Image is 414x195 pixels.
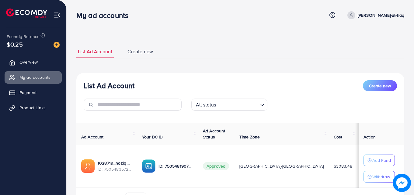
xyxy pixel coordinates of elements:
span: Create new [369,83,391,89]
span: Product Links [19,105,46,111]
h3: My ad accounts [76,11,133,20]
button: Add Fund [364,155,395,166]
p: Add Fund [372,157,391,164]
span: Create new [127,48,153,55]
div: Search for option [191,99,267,111]
span: $3083.48 [334,163,352,169]
img: logo [6,9,47,18]
a: My ad accounts [5,71,62,83]
img: image [394,175,409,190]
button: Create new [363,80,397,91]
a: Payment [5,86,62,99]
a: [PERSON_NAME]-ul-haq [345,11,404,19]
input: Search for option [218,99,258,109]
span: Action [364,134,376,140]
div: <span class='underline'>1028719_haziq clothing_1747506744855</span></br>7505483572002734087 [98,160,132,172]
span: Approved [203,162,229,170]
span: Ecomdy Balance [7,33,40,40]
p: ID: 7505481907963052039 [158,162,193,170]
img: ic-ba-acc.ded83a64.svg [142,159,155,173]
img: menu [54,12,61,19]
span: Payment [19,89,37,96]
span: Ad Account Status [203,128,225,140]
span: Cost [334,134,343,140]
span: [GEOGRAPHIC_DATA]/[GEOGRAPHIC_DATA] [239,163,324,169]
span: List Ad Account [78,48,112,55]
img: ic-ads-acc.e4c84228.svg [81,159,95,173]
span: All status [195,100,217,109]
span: Overview [19,59,38,65]
span: $0.25 [7,40,23,49]
a: Product Links [5,102,62,114]
button: Withdraw [364,171,395,183]
span: ID: 7505483572002734087 [98,166,132,172]
span: Time Zone [239,134,260,140]
img: image [54,42,60,48]
p: [PERSON_NAME]-ul-haq [358,12,404,19]
span: My ad accounts [19,74,50,80]
span: Ad Account [81,134,104,140]
span: Your BC ID [142,134,163,140]
p: Withdraw [372,173,390,180]
a: Overview [5,56,62,68]
h3: List Ad Account [84,81,134,90]
a: 1028719_haziq clothing_1747506744855 [98,160,132,166]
